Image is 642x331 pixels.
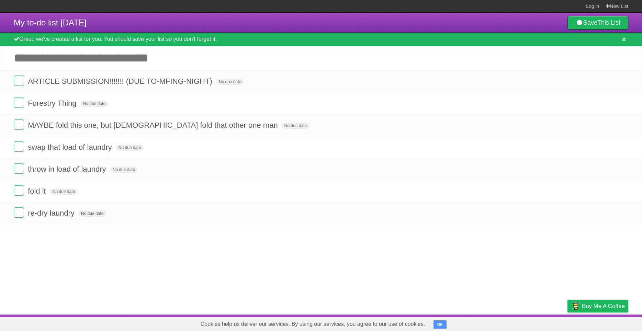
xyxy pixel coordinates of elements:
span: throw in load of laundry [28,165,108,173]
a: Privacy [559,316,576,329]
a: Terms [535,316,550,329]
span: No due date [216,79,244,85]
span: Forestry Thing [28,99,78,107]
span: MAYBE fold this one, but [DEMOGRAPHIC_DATA] fold that other one man [28,121,280,129]
img: Buy me a coffee [571,300,580,312]
b: This List [597,19,620,26]
a: Buy me a coffee [567,300,628,312]
label: Done [14,119,24,130]
label: Done [14,141,24,152]
a: Developers [499,316,527,329]
label: Done [14,185,24,196]
span: No due date [80,101,108,107]
span: Cookies help us deliver our services. By using our services, you agree to our use of cookies. [194,317,432,331]
span: My to-do list [DATE] [14,18,87,27]
span: ARTICLE SUBMISSION!!!!!!! (DUE TO-MFING-NIGHT) [28,77,214,85]
button: OK [433,320,447,329]
span: fold it [28,187,48,195]
a: Suggest a feature [585,316,628,329]
span: No due date [50,189,78,195]
span: No due date [110,167,138,173]
a: SaveThis List [567,16,628,30]
span: swap that load of laundry [28,143,114,151]
label: Done [14,76,24,86]
label: Done [14,98,24,108]
span: re-dry laundry [28,209,76,217]
span: No due date [116,145,144,151]
label: Done [14,163,24,174]
span: Buy me a coffee [582,300,625,312]
label: Done [14,207,24,218]
a: About [476,316,491,329]
span: No due date [282,123,309,129]
span: No due date [78,210,106,217]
